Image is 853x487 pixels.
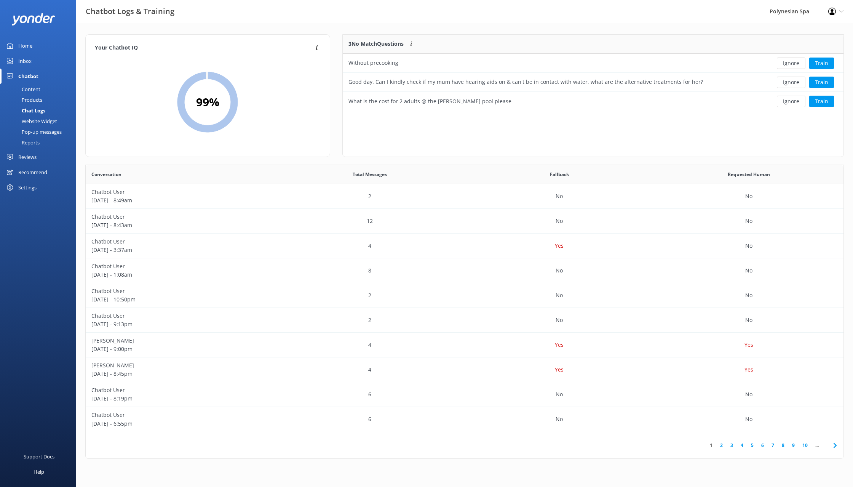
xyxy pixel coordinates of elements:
[5,116,76,127] a: Website Widget
[91,287,270,295] p: Chatbot User
[91,196,270,205] p: [DATE] - 8:49am
[744,341,753,349] p: Yes
[5,95,76,105] a: Products
[368,316,371,324] p: 2
[555,365,564,374] p: Yes
[18,149,37,165] div: Reviews
[86,184,843,432] div: grid
[5,84,40,95] div: Content
[809,58,834,69] button: Train
[343,54,843,111] div: grid
[368,266,371,275] p: 8
[86,258,843,283] div: row
[5,84,76,95] a: Content
[343,92,843,111] div: row
[745,316,752,324] p: No
[5,127,76,137] a: Pop-up messages
[91,361,270,370] p: [PERSON_NAME]
[809,77,834,88] button: Train
[91,411,270,419] p: Chatbot User
[18,53,32,69] div: Inbox
[737,442,747,449] a: 4
[745,390,752,399] p: No
[86,209,843,234] div: row
[556,217,563,225] p: No
[18,69,38,84] div: Chatbot
[368,242,371,250] p: 4
[91,312,270,320] p: Chatbot User
[777,77,805,88] button: Ignore
[91,420,270,428] p: [DATE] - 6:55pm
[368,192,371,200] p: 2
[86,333,843,357] div: row
[18,165,47,180] div: Recommend
[91,188,270,196] p: Chatbot User
[86,407,843,432] div: row
[745,266,752,275] p: No
[343,73,843,92] div: row
[728,171,770,178] span: Requested Human
[555,242,564,250] p: Yes
[777,58,805,69] button: Ignore
[91,320,270,328] p: [DATE] - 9:13pm
[5,116,57,127] div: Website Widget
[556,266,563,275] p: No
[368,390,371,399] p: 6
[811,442,823,449] span: ...
[91,295,270,304] p: [DATE] - 10:50pm
[24,449,54,464] div: Support Docs
[348,97,511,106] div: What is the cost for 2 adults @ the [PERSON_NAME] pool please
[747,442,757,449] a: 5
[86,5,174,18] h3: Chatbot Logs & Training
[86,382,843,407] div: row
[368,341,371,349] p: 4
[5,95,42,105] div: Products
[556,291,563,300] p: No
[757,442,768,449] a: 6
[768,442,778,449] a: 7
[556,192,563,200] p: No
[727,442,737,449] a: 3
[91,271,270,279] p: [DATE] - 1:08am
[86,308,843,333] div: row
[348,78,703,86] div: Good day. Can I kindly check if my mum have hearing aids on & can't be in contact with water, wha...
[788,442,799,449] a: 9
[556,415,563,423] p: No
[368,291,371,300] p: 2
[91,370,270,378] p: [DATE] - 8:45pm
[368,365,371,374] p: 4
[91,237,270,246] p: Chatbot User
[18,38,32,53] div: Home
[343,54,843,73] div: row
[348,40,404,48] p: 3 No Match Questions
[91,345,270,353] p: [DATE] - 9:00pm
[799,442,811,449] a: 10
[91,246,270,254] p: [DATE] - 3:37am
[86,283,843,308] div: row
[555,341,564,349] p: Yes
[5,105,76,116] a: Chat Logs
[777,96,805,107] button: Ignore
[550,171,569,178] span: Fallback
[745,192,752,200] p: No
[86,357,843,382] div: row
[34,464,44,479] div: Help
[353,171,387,178] span: Total Messages
[91,262,270,271] p: Chatbot User
[86,184,843,209] div: row
[556,390,563,399] p: No
[556,316,563,324] p: No
[716,442,727,449] a: 2
[745,291,752,300] p: No
[86,234,843,258] div: row
[745,415,752,423] p: No
[95,44,313,52] h4: Your Chatbot IQ
[91,386,270,394] p: Chatbot User
[745,217,752,225] p: No
[744,365,753,374] p: Yes
[5,137,76,148] a: Reports
[91,336,270,345] p: [PERSON_NAME]
[91,221,270,229] p: [DATE] - 8:43am
[706,442,716,449] a: 1
[91,394,270,403] p: [DATE] - 8:19pm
